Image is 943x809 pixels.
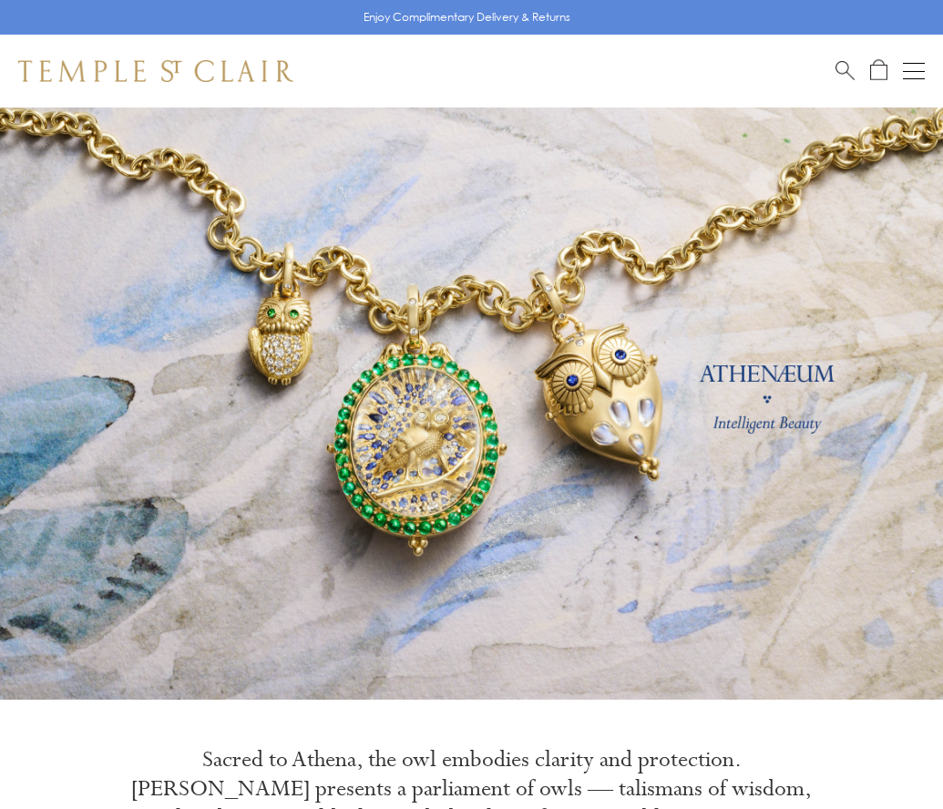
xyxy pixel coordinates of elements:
button: Open navigation [903,60,925,82]
p: Enjoy Complimentary Delivery & Returns [364,8,570,26]
a: Open Shopping Bag [870,59,887,82]
a: Search [835,59,855,82]
img: Temple St. Clair [18,60,293,82]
